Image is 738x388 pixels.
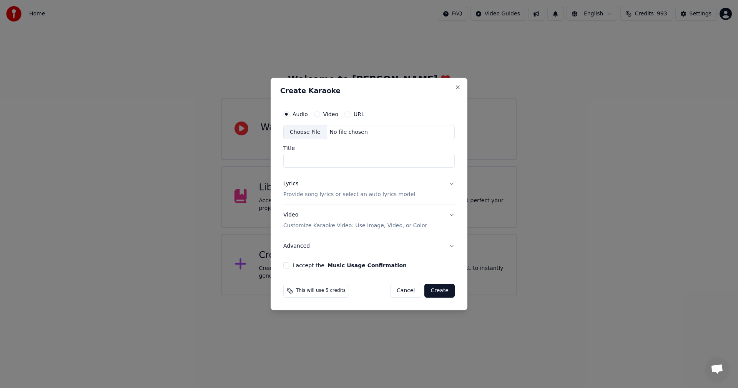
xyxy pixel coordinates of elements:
button: I accept the [327,263,407,268]
button: Create [424,284,455,298]
label: I accept the [293,263,407,268]
p: Customize Karaoke Video: Use Image, Video, or Color [283,222,427,230]
h2: Create Karaoke [280,87,458,94]
div: Lyrics [283,180,298,188]
div: No file chosen [327,128,371,136]
label: Title [283,146,455,151]
p: Provide song lyrics or select an auto lyrics model [283,191,415,199]
button: Cancel [390,284,421,298]
label: URL [354,112,364,117]
button: Advanced [283,236,455,256]
button: LyricsProvide song lyrics or select an auto lyrics model [283,174,455,205]
span: This will use 5 credits [296,288,346,294]
button: VideoCustomize Karaoke Video: Use Image, Video, or Color [283,205,455,236]
label: Audio [293,112,308,117]
label: Video [323,112,338,117]
div: Choose File [284,125,327,139]
div: Video [283,211,427,230]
